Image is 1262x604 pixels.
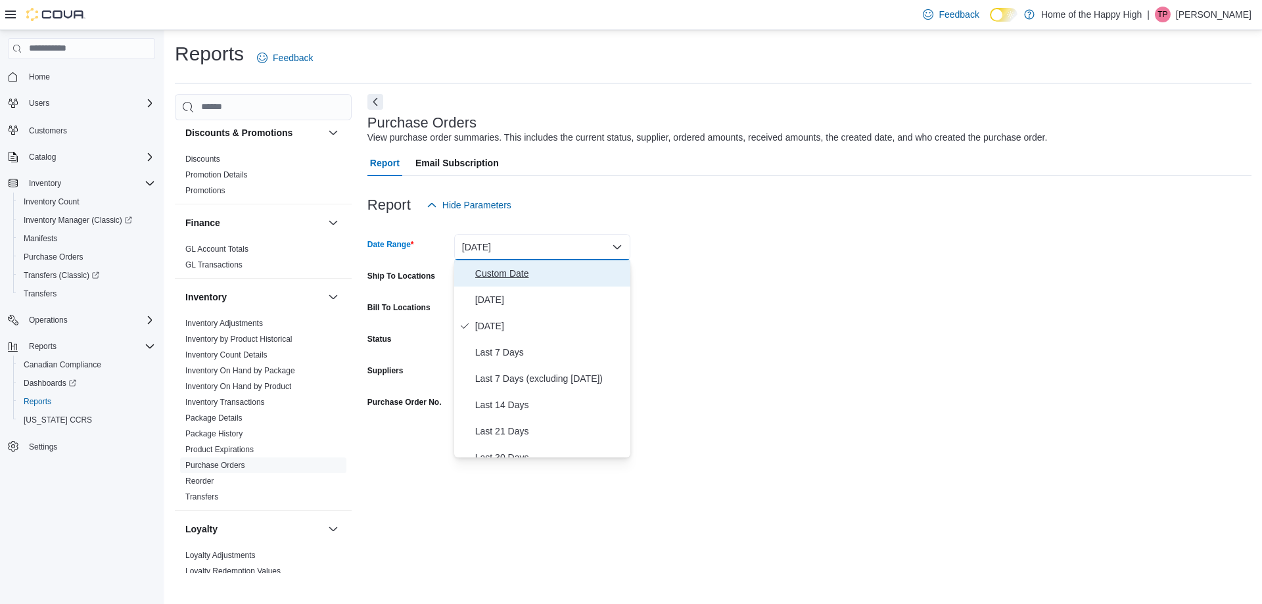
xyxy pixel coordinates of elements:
button: Next [367,94,383,110]
nav: Complex example [8,62,155,490]
button: Customers [3,120,160,139]
div: View purchase order summaries. This includes the current status, supplier, ordered amounts, recei... [367,131,1048,145]
a: Promotion Details [185,170,248,179]
button: Users [3,94,160,112]
span: Catalog [29,152,56,162]
span: Inventory [29,178,61,189]
h3: Report [367,197,411,213]
button: Canadian Compliance [13,356,160,374]
h3: Loyalty [185,523,218,536]
span: Transfers [24,289,57,299]
button: Users [24,95,55,111]
span: Inventory Count [18,194,155,210]
a: Feedback [252,45,318,71]
span: Transfers (Classic) [18,267,155,283]
a: Discounts [185,154,220,164]
span: Reports [24,338,155,354]
a: Package History [185,429,243,438]
span: Transfers [18,286,155,302]
span: GL Transactions [185,260,243,270]
span: Inventory Transactions [185,397,265,407]
span: Last 7 Days [475,344,625,360]
button: Finance [325,215,341,231]
span: Settings [24,438,155,455]
a: Package Details [185,413,243,423]
a: Inventory by Product Historical [185,335,292,344]
span: Promotions [185,185,225,196]
button: Loyalty [185,523,323,536]
span: [US_STATE] CCRS [24,415,92,425]
span: Users [24,95,155,111]
button: Catalog [24,149,61,165]
label: Suppliers [367,365,404,376]
a: Inventory Count [18,194,85,210]
span: Purchase Orders [24,252,83,262]
span: Package History [185,429,243,439]
span: Last 21 Days [475,423,625,439]
button: Reports [3,337,160,356]
a: Reports [18,394,57,409]
div: Finance [175,241,352,278]
span: Transfers [185,492,218,502]
div: Inventory [175,315,352,510]
div: Discounts & Promotions [175,151,352,204]
a: Inventory On Hand by Package [185,366,295,375]
span: Canadian Compliance [18,357,155,373]
a: Transfers (Classic) [13,266,160,285]
button: Transfers [13,285,160,303]
a: Product Expirations [185,445,254,454]
span: Manifests [18,231,155,246]
button: Manifests [13,229,160,248]
span: Inventory On Hand by Package [185,365,295,376]
span: Inventory [24,175,155,191]
h1: Reports [175,41,244,67]
span: Settings [29,442,57,452]
button: Discounts & Promotions [325,125,341,141]
span: Purchase Orders [185,460,245,471]
a: Purchase Orders [18,249,89,265]
span: Promotion Details [185,170,248,180]
button: Catalog [3,148,160,166]
span: Operations [29,315,68,325]
span: [DATE] [475,318,625,334]
button: Operations [3,311,160,329]
div: Loyalty [175,547,352,584]
button: [US_STATE] CCRS [13,411,160,429]
button: [DATE] [454,234,630,260]
button: Purchase Orders [13,248,160,266]
p: [PERSON_NAME] [1176,7,1251,22]
a: [US_STATE] CCRS [18,412,97,428]
a: Inventory Manager (Classic) [13,211,160,229]
span: Report [370,150,400,176]
a: GL Account Totals [185,244,248,254]
button: Inventory [3,174,160,193]
a: GL Transactions [185,260,243,269]
span: Catalog [24,149,155,165]
img: Cova [26,8,85,21]
span: [DATE] [475,292,625,308]
div: Select listbox [454,260,630,457]
button: Inventory [325,289,341,305]
span: Custom Date [475,266,625,281]
span: Reorder [185,476,214,486]
span: Inventory Count Details [185,350,268,360]
span: Home [29,72,50,82]
h3: Finance [185,216,220,229]
span: Feedback [273,51,313,64]
button: Hide Parameters [421,192,517,218]
a: Inventory Adjustments [185,319,263,328]
span: Inventory Manager (Classic) [24,215,132,225]
button: Inventory [185,290,323,304]
button: Discounts & Promotions [185,126,323,139]
div: Thalia Pompu [1155,7,1171,22]
button: Home [3,67,160,86]
span: Product Expirations [185,444,254,455]
button: Reports [13,392,160,411]
span: Email Subscription [415,150,499,176]
span: Inventory Manager (Classic) [18,212,155,228]
span: Customers [24,122,155,138]
label: Bill To Locations [367,302,431,313]
span: Inventory Count [24,197,80,207]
